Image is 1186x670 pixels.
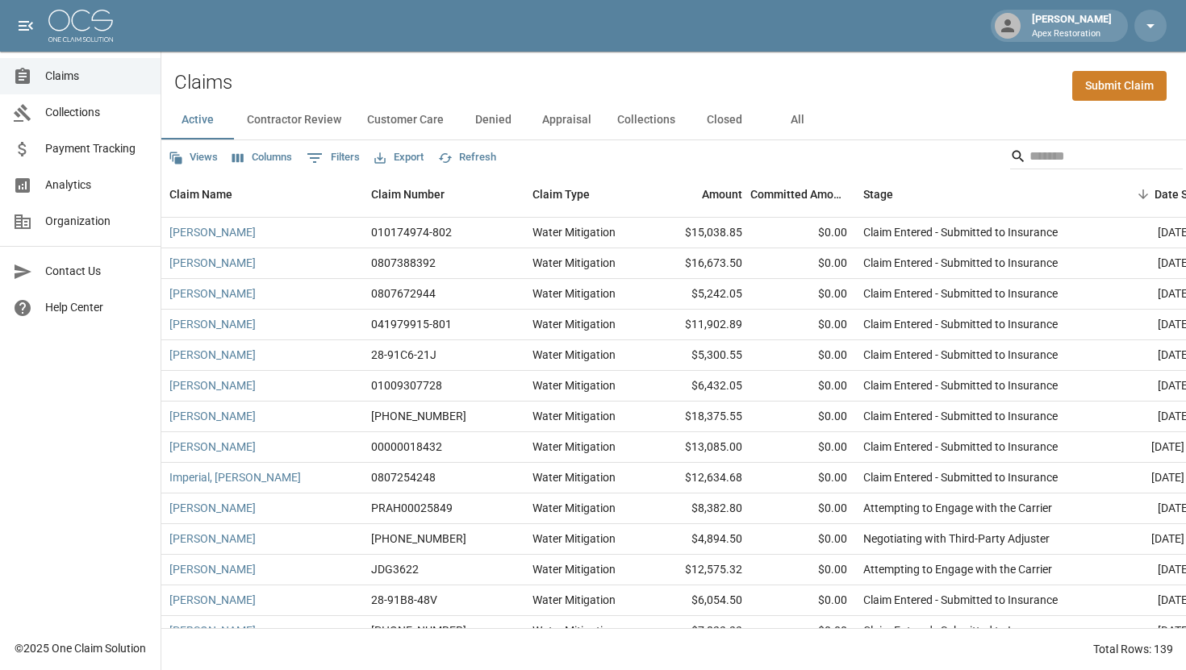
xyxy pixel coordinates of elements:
a: [PERSON_NAME] [169,255,256,271]
div: Amount [702,172,742,217]
div: Claim Entered - Submitted to Insurance [863,347,1058,363]
div: Claim Type [524,172,645,217]
div: Claim Entered - Submitted to Insurance [863,255,1058,271]
span: Claims [45,68,148,85]
a: Submit Claim [1072,71,1167,101]
div: $11,902.89 [645,310,750,340]
div: 0807388392 [371,255,436,271]
div: $0.00 [750,616,855,647]
div: Water Mitigation [532,561,616,577]
span: Organization [45,213,148,230]
div: $6,054.50 [645,585,750,616]
button: Contractor Review [234,101,354,139]
button: Customer Care [354,101,457,139]
div: Negotiating with Third-Party Adjuster [863,531,1050,547]
div: $0.00 [750,493,855,524]
div: $0.00 [750,402,855,432]
div: Claim Name [169,172,232,217]
button: Collections [604,101,688,139]
span: Payment Tracking [45,140,148,157]
div: 01009307728 [371,377,442,393]
div: $0.00 [750,463,855,493]
div: $5,300.55 [645,340,750,371]
button: Active [161,101,234,139]
button: Closed [688,101,761,139]
div: Total Rows: 139 [1093,641,1173,657]
div: JDG3622 [371,561,419,577]
div: Committed Amount [750,172,847,217]
button: open drawer [10,10,42,42]
div: Search [1010,144,1183,173]
div: Water Mitigation [532,592,616,608]
a: [PERSON_NAME] [169,347,256,363]
div: Claim Entered - Submitted to Insurance [863,224,1058,240]
div: 041979915-801 [371,316,452,332]
div: $7,823.33 [645,616,750,647]
a: [PERSON_NAME] [169,592,256,608]
div: Claim Entered - Submitted to Insurance [863,469,1058,485]
span: Contact Us [45,263,148,280]
a: [PERSON_NAME] [169,285,256,302]
a: [PERSON_NAME] [169,561,256,577]
div: Claim Number [371,172,445,217]
div: $6,432.05 [645,371,750,402]
div: [PERSON_NAME] [1025,11,1118,40]
div: Water Mitigation [532,347,616,363]
button: Sort [1132,183,1155,206]
div: 1006-43-2020 [371,622,466,639]
div: Water Mitigation [532,316,616,332]
div: Water Mitigation [532,377,616,393]
div: Claim Entered - Submitted to Insurance [863,377,1058,393]
div: $0.00 [750,371,855,402]
div: $0.00 [750,432,855,463]
button: Views [165,145,222,170]
span: Collections [45,104,148,121]
div: Claim Type [532,172,590,217]
a: [PERSON_NAME] [169,622,256,639]
div: Water Mitigation [532,408,616,424]
div: Water Mitigation [532,255,616,271]
div: $0.00 [750,310,855,340]
div: $0.00 [750,279,855,310]
div: Amount [645,172,750,217]
button: Show filters [303,145,364,171]
div: Claim Entered - Submitted to Insurance [863,408,1058,424]
div: $0.00 [750,218,855,248]
img: ocs-logo-white-transparent.png [48,10,113,42]
div: 00000018432 [371,439,442,455]
span: Help Center [45,299,148,316]
div: $8,382.80 [645,493,750,524]
a: [PERSON_NAME] [169,377,256,393]
p: Apex Restoration [1032,27,1112,41]
div: $18,375.55 [645,402,750,432]
button: Select columns [228,145,296,170]
div: Attempting to Engage with the Carrier [863,500,1052,516]
div: 0807672944 [371,285,436,302]
div: Claim Entered - Submitted to Insurance [863,622,1058,639]
div: Water Mitigation [532,224,616,240]
button: Denied [457,101,529,139]
div: dynamic tabs [161,101,1186,139]
div: 01-009-298655 [371,531,466,547]
div: Claim Entered - Submitted to Insurance [863,592,1058,608]
a: [PERSON_NAME] [169,224,256,240]
div: Claim Name [161,172,363,217]
div: $0.00 [750,555,855,585]
div: $0.00 [750,340,855,371]
a: [PERSON_NAME] [169,439,256,455]
a: [PERSON_NAME] [169,531,256,547]
button: All [761,101,833,139]
div: Claim Entered - Submitted to Insurance [863,285,1058,302]
div: $0.00 [750,585,855,616]
div: $0.00 [750,248,855,279]
div: $16,673.50 [645,248,750,279]
div: Claim Entered - Submitted to Insurance [863,316,1058,332]
span: Analytics [45,177,148,194]
div: $5,242.05 [645,279,750,310]
div: Water Mitigation [532,469,616,485]
div: 010174974-802 [371,224,452,240]
div: $12,634.68 [645,463,750,493]
button: Refresh [434,145,500,170]
div: Claim Entered - Submitted to Insurance [863,439,1058,455]
div: 28-91C6-21J [371,347,436,363]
